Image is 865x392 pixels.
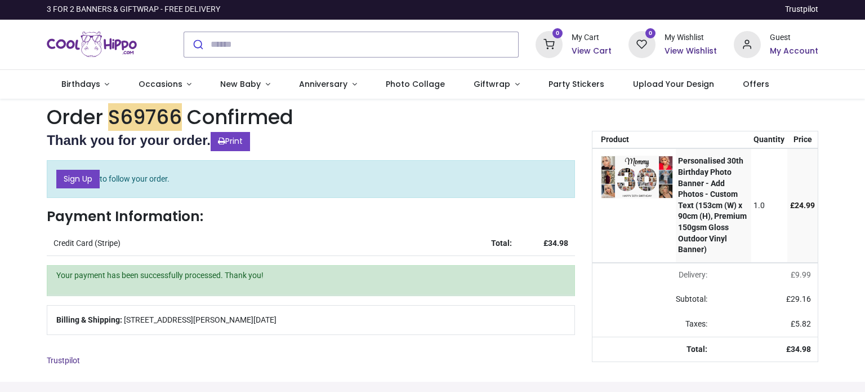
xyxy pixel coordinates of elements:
[572,46,612,57] a: View Cart
[743,78,769,90] span: Offers
[206,70,285,99] a: New Baby
[56,270,565,281] p: Your payment has been successfully processed. Thank you!
[686,345,707,354] strong: Total:
[47,206,203,226] strong: Payment Information:
[791,270,811,279] span: £
[543,239,568,248] strong: £
[47,4,220,15] div: 3 FOR 2 BANNERS & GIFTWRAP - FREE DELIVERY
[124,70,206,99] a: Occasions
[601,156,673,198] img: 76r6OoAAAAGSURBVAMAV0I9L1KfcDwAAAAASUVORK5CYII=
[124,315,277,326] span: [STREET_ADDRESS][PERSON_NAME][DATE]
[211,132,250,151] a: Print
[665,32,717,43] div: My Wishlist
[770,32,818,43] div: Guest
[665,46,717,57] a: View Wishlist
[592,263,714,288] td: Delivery will be updated after choosing a new delivery method
[47,160,575,199] p: to follow your order.
[751,131,788,148] th: Quantity
[678,156,747,254] strong: Personalised 30th Birthday Photo Banner - Add Photos - Custom Text (153cm (W) x 90cm (H), Premium...
[628,39,656,48] a: 0
[645,28,656,39] sup: 0
[791,319,811,328] span: £
[184,32,211,57] button: Submit
[187,103,293,131] span: Confirmed
[592,131,676,148] th: Product
[549,78,604,90] span: Party Stickers
[572,32,612,43] div: My Cart
[491,239,512,248] strong: Total:
[61,78,100,90] span: Birthdays
[47,29,137,60] a: Logo of Cool Hippo
[633,78,714,90] span: Upload Your Design
[770,46,818,57] a: My Account
[299,78,347,90] span: Anniversary
[386,78,445,90] span: Photo Collage
[548,239,568,248] span: 34.98
[47,29,137,60] img: Cool Hippo
[592,287,714,312] td: Subtotal:
[47,70,124,99] a: Birthdays
[139,78,182,90] span: Occasions
[753,200,784,212] div: 1.0
[284,70,371,99] a: Anniversary
[592,312,714,337] td: Taxes:
[787,131,818,148] th: Price
[220,78,261,90] span: New Baby
[790,201,815,210] span: £
[791,294,811,303] span: 29.16
[795,201,815,210] span: 24.99
[552,28,563,39] sup: 0
[786,345,811,354] strong: £
[47,356,80,365] a: Trustpilot
[108,103,182,131] em: S69766
[459,70,534,99] a: Giftwrap
[56,170,100,189] a: Sign Up
[786,294,811,303] span: £
[795,319,811,328] span: 5.82
[47,131,575,151] h2: Thank you for your order.
[56,315,122,324] b: Billing & Shipping:
[47,103,103,131] span: Order
[47,231,462,256] td: Credit Card (Stripe)
[536,39,563,48] a: 0
[791,345,811,354] span: 34.98
[795,270,811,279] span: 9.99
[785,4,818,15] a: Trustpilot
[474,78,510,90] span: Giftwrap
